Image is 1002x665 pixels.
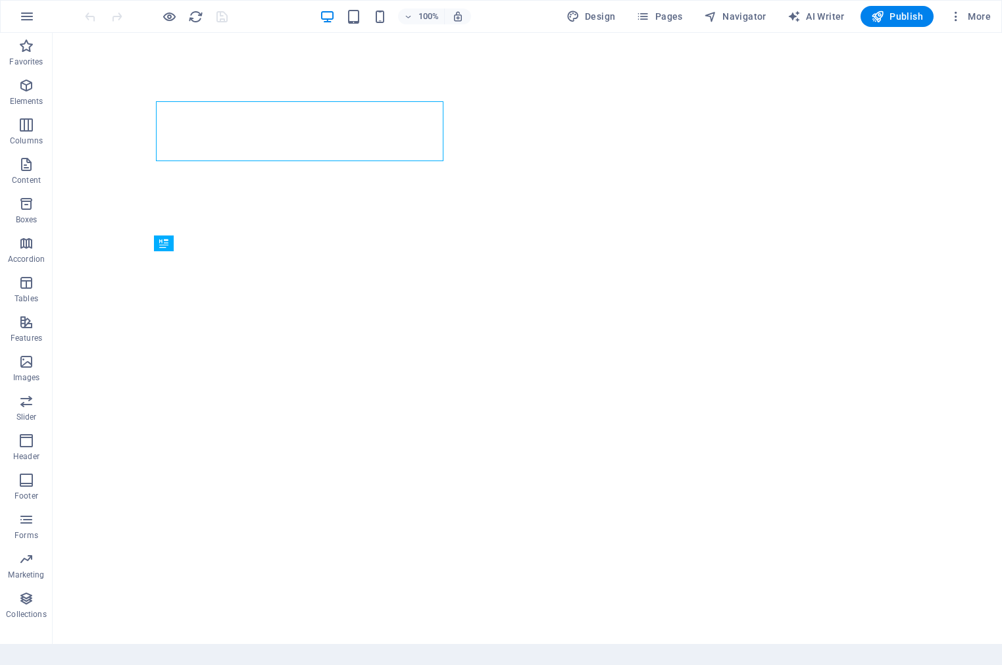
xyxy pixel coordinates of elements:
[13,451,39,462] p: Header
[398,9,445,24] button: 100%
[13,372,40,383] p: Images
[12,175,41,185] p: Content
[16,412,37,422] p: Slider
[9,57,43,67] p: Favorites
[14,293,38,304] p: Tables
[636,10,682,23] span: Pages
[8,254,45,264] p: Accordion
[566,10,616,23] span: Design
[782,6,850,27] button: AI Writer
[14,491,38,501] p: Footer
[14,530,38,541] p: Forms
[6,609,46,620] p: Collections
[561,6,621,27] button: Design
[10,96,43,107] p: Elements
[188,9,203,24] button: reload
[631,6,688,27] button: Pages
[861,6,934,27] button: Publish
[699,6,772,27] button: Navigator
[8,570,44,580] p: Marketing
[871,10,923,23] span: Publish
[944,6,996,27] button: More
[452,11,464,22] i: On resize automatically adjust zoom level to fit chosen device.
[561,6,621,27] div: Design (Ctrl+Alt+Y)
[188,9,203,24] i: Reload page
[949,10,991,23] span: More
[161,9,177,24] button: Click here to leave preview mode and continue editing
[10,135,43,146] p: Columns
[16,214,38,225] p: Boxes
[11,333,42,343] p: Features
[704,10,766,23] span: Navigator
[788,10,845,23] span: AI Writer
[418,9,439,24] h6: 100%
